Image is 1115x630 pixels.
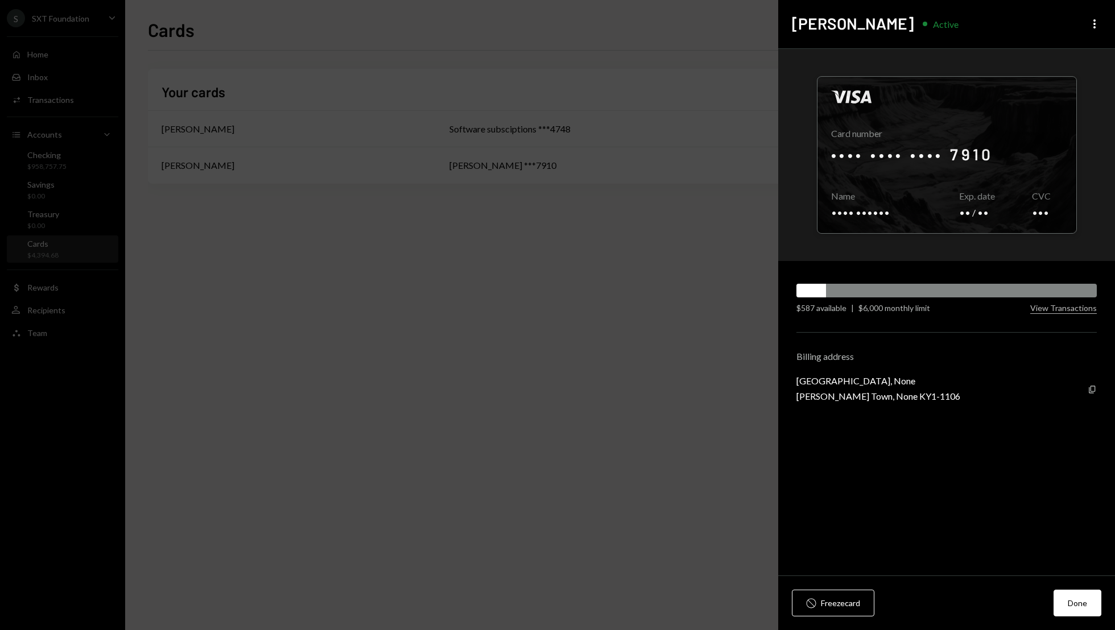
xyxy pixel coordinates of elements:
div: $6,000 monthly limit [858,302,930,314]
div: Freeze card [821,597,860,609]
button: Done [1054,590,1101,616]
button: View Transactions [1030,303,1097,314]
div: | [851,302,854,314]
div: Click to reveal [817,76,1077,234]
button: Freezecard [792,590,874,616]
div: [GEOGRAPHIC_DATA], None [796,375,960,386]
div: Billing address [796,351,1097,362]
h2: [PERSON_NAME] [792,13,914,35]
div: $587 available [796,302,846,314]
div: [PERSON_NAME] Town, None KY1-1106 [796,391,960,401]
div: Active [933,19,959,30]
